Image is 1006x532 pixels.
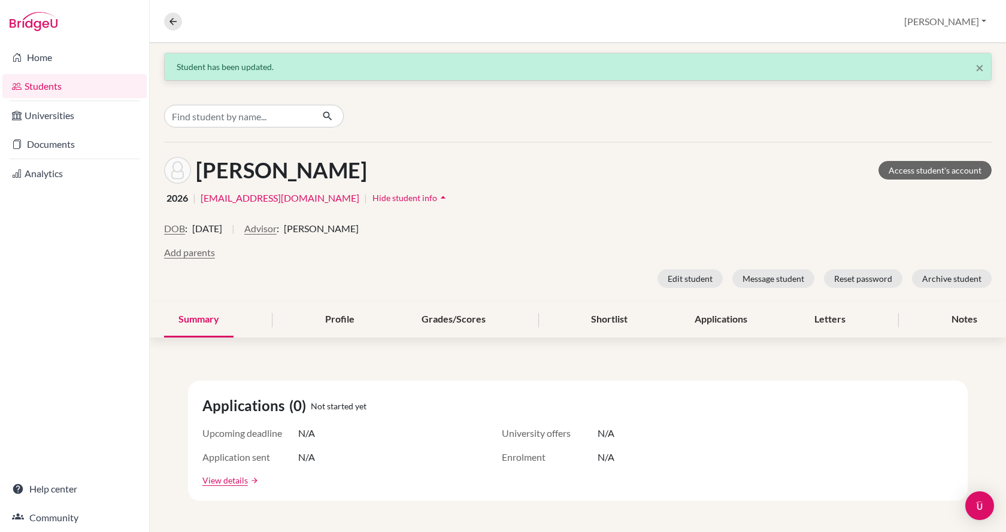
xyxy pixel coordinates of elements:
[2,45,147,69] a: Home
[732,269,814,288] button: Message student
[899,10,992,33] button: [PERSON_NAME]
[202,426,298,440] span: Upcoming deadline
[2,506,147,530] a: Community
[680,302,762,338] div: Applications
[2,74,147,98] a: Students
[502,450,598,464] span: Enrolment
[502,426,598,440] span: University offers
[164,245,215,260] button: Add parents
[164,221,185,236] button: DOB
[878,161,992,180] a: Access student's account
[311,400,366,412] span: Not started yet
[598,426,614,440] span: N/A
[975,59,984,76] span: ×
[192,221,222,236] span: [DATE]
[289,395,311,417] span: (0)
[193,191,196,205] span: |
[311,302,369,338] div: Profile
[372,193,437,203] span: Hide student info
[965,491,994,520] div: Open Intercom Messenger
[196,157,367,183] h1: [PERSON_NAME]
[577,302,642,338] div: Shortlist
[2,162,147,186] a: Analytics
[277,221,279,236] span: :
[437,191,449,203] i: arrow_drop_up
[164,302,234,338] div: Summary
[201,191,359,205] a: [EMAIL_ADDRESS][DOMAIN_NAME]
[202,395,289,417] span: Applications
[800,302,860,338] div: Letters
[10,12,57,31] img: Bridge-U
[284,221,359,236] span: [PERSON_NAME]
[185,221,187,236] span: :
[202,474,248,487] a: View details
[2,132,147,156] a: Documents
[177,60,979,73] div: Student has been updated.
[248,476,259,485] a: arrow_forward
[912,269,992,288] button: Archive student
[166,191,188,205] span: 2026
[824,269,902,288] button: Reset password
[202,450,298,464] span: Application sent
[164,105,313,127] input: Find student by name...
[2,477,147,501] a: Help center
[298,426,315,440] span: N/A
[975,60,984,75] button: Close
[244,221,277,236] button: Advisor
[598,450,614,464] span: N/A
[164,157,191,184] img: Laura Háry's avatar
[364,191,367,205] span: |
[232,221,235,245] span: |
[407,302,500,338] div: Grades/Scores
[657,269,723,288] button: Edit student
[298,450,315,464] span: N/A
[2,104,147,127] a: Universities
[372,189,450,207] button: Hide student infoarrow_drop_up
[937,302,992,338] div: Notes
